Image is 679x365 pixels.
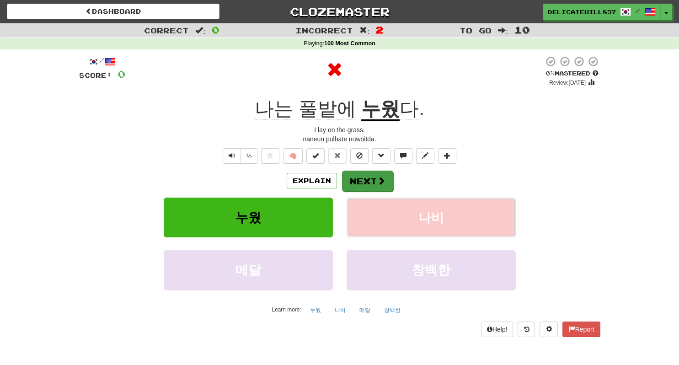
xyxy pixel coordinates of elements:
span: 메달 [235,263,261,277]
small: Learn more: [272,306,301,313]
span: Incorrect [295,26,353,35]
div: I lay on the grass. [79,125,600,134]
button: Next [342,171,393,192]
div: / [79,56,125,67]
button: 누웠 [305,303,326,317]
span: DelicateHill8572 [548,8,615,16]
span: 0 [212,24,219,35]
span: 10 [514,24,530,35]
a: Clozemaster [233,4,446,20]
div: Mastered [544,70,600,78]
u: 누웠 [361,98,400,121]
button: Add to collection (alt+a) [438,148,456,164]
button: Report [562,322,600,337]
button: Reset to 0% Mastered (alt+r) [328,148,347,164]
button: Discuss sentence (alt+u) [394,148,412,164]
a: DelicateHill8572 / [543,4,661,20]
span: Correct [144,26,189,35]
button: Grammar (alt+g) [372,148,390,164]
span: 2 [376,24,384,35]
button: Help! [481,322,513,337]
button: Ignore sentence (alt+i) [350,148,369,164]
span: 풀밭에 [299,98,356,120]
span: Score: [79,71,112,79]
button: 나비 [330,303,351,317]
button: 메달 [164,250,333,290]
span: : [195,27,205,34]
button: 창백한 [379,303,406,317]
span: 나는 [255,98,293,120]
span: . [400,98,424,120]
button: Play sentence audio (ctl+space) [223,148,241,164]
div: naneun pulbate nuwoitda. [79,134,600,144]
button: 창백한 [347,250,516,290]
span: To go [460,26,492,35]
span: 0 [118,68,125,80]
span: : [359,27,369,34]
button: Edit sentence (alt+d) [416,148,434,164]
span: 0 % [545,70,555,77]
button: Favorite sentence (alt+f) [261,148,279,164]
div: Text-to-speech controls [221,148,258,164]
span: 다 [400,98,419,120]
small: Review: [DATE] [549,80,586,86]
button: Set this sentence to 100% Mastered (alt+m) [306,148,325,164]
button: Round history (alt+y) [518,322,535,337]
a: Dashboard [7,4,219,19]
button: 메달 [354,303,375,317]
button: Explain [287,173,337,188]
strong: 100 Most Common [324,40,375,47]
button: 누웠 [164,198,333,237]
span: 창백한 [412,263,450,277]
span: / [636,7,640,14]
span: 누웠 [235,210,261,225]
button: 나비 [347,198,516,237]
span: 나비 [418,210,444,225]
button: 🧠 [283,148,303,164]
button: ½ [241,148,258,164]
span: : [498,27,508,34]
